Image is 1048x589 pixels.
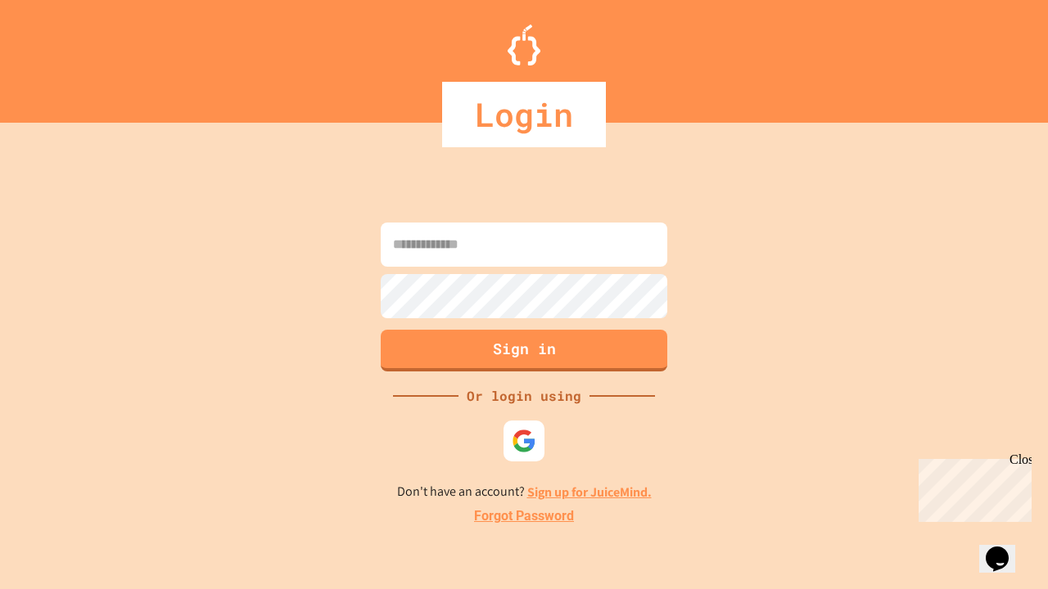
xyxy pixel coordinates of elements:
button: Sign in [381,330,667,371]
p: Don't have an account? [397,482,652,502]
iframe: chat widget [979,524,1032,573]
img: google-icon.svg [512,429,536,453]
a: Forgot Password [474,506,574,526]
img: Logo.svg [508,25,540,65]
a: Sign up for JuiceMind. [527,483,652,501]
div: Login [442,82,606,147]
div: Or login using [458,386,589,406]
div: Chat with us now!Close [7,7,113,104]
iframe: chat widget [912,452,1032,522]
